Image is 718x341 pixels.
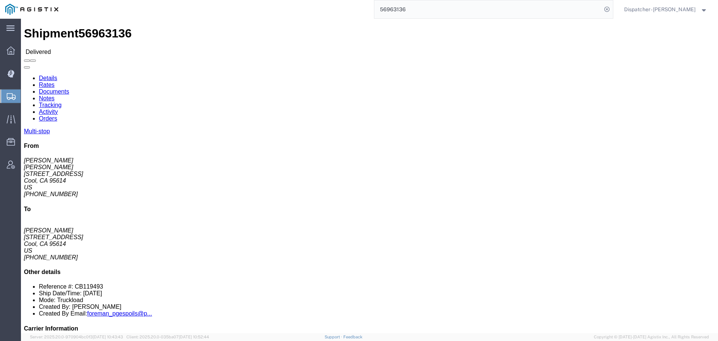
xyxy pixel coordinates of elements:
[374,0,602,18] input: Search for shipment number, reference number
[624,5,708,14] button: Dispatcher - [PERSON_NAME]
[343,335,362,339] a: Feedback
[93,335,123,339] span: [DATE] 10:43:43
[624,5,696,13] span: Dispatcher - Cameron Bowman
[126,335,209,339] span: Client: 2025.20.0-035ba07
[325,335,343,339] a: Support
[179,335,209,339] span: [DATE] 10:52:44
[30,335,123,339] span: Server: 2025.20.0-970904bc0f3
[5,4,58,15] img: logo
[21,19,718,333] iframe: FS Legacy Container
[594,334,709,340] span: Copyright © [DATE]-[DATE] Agistix Inc., All Rights Reserved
